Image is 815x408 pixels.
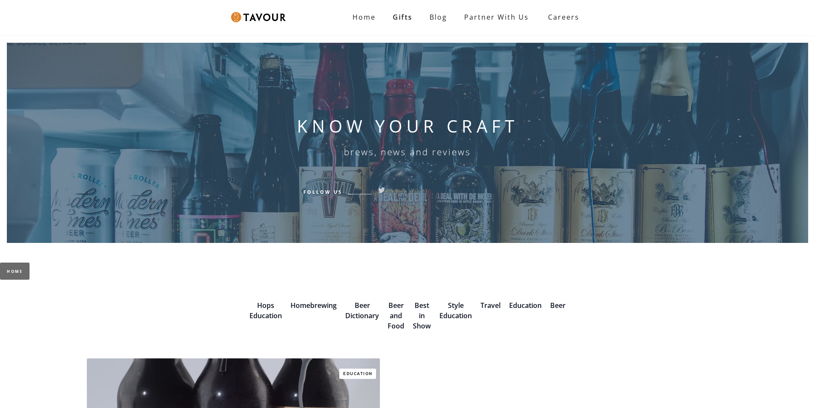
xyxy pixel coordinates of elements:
[421,9,456,26] a: Blog
[290,301,337,310] a: Homebrewing
[353,12,376,22] strong: Home
[456,9,537,26] a: Partner with Us
[339,369,376,379] a: Education
[480,301,501,310] a: Travel
[345,301,379,320] a: Beer Dictionary
[303,188,342,195] h6: Follow Us
[548,9,579,26] strong: Careers
[249,301,282,320] a: Hops Education
[384,9,421,26] a: Gifts
[388,301,404,331] a: Beer and Food
[439,301,472,320] a: Style Education
[509,301,542,310] a: Education
[413,301,431,331] a: Best in Show
[550,301,566,310] a: Beer
[344,9,384,26] a: Home
[297,116,519,136] h1: KNOW YOUR CRAFT
[344,147,471,157] h6: brews, news and reviews
[537,5,586,29] a: Careers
